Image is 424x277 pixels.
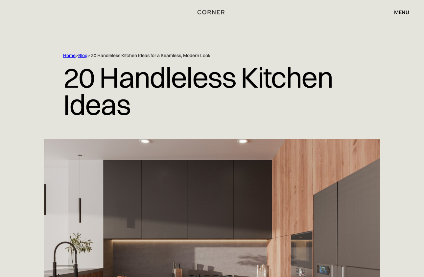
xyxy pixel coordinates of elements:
[63,53,76,58] a: Home
[78,53,87,58] a: Blog
[63,53,361,59] div: > > 20 Handleless Kitchen Ideas for a Seamless, Modern Look
[388,7,409,18] div: menu
[394,10,409,15] div: menu
[191,8,233,16] a: home
[63,59,361,123] h1: 20 Handleless Kitchen Ideas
